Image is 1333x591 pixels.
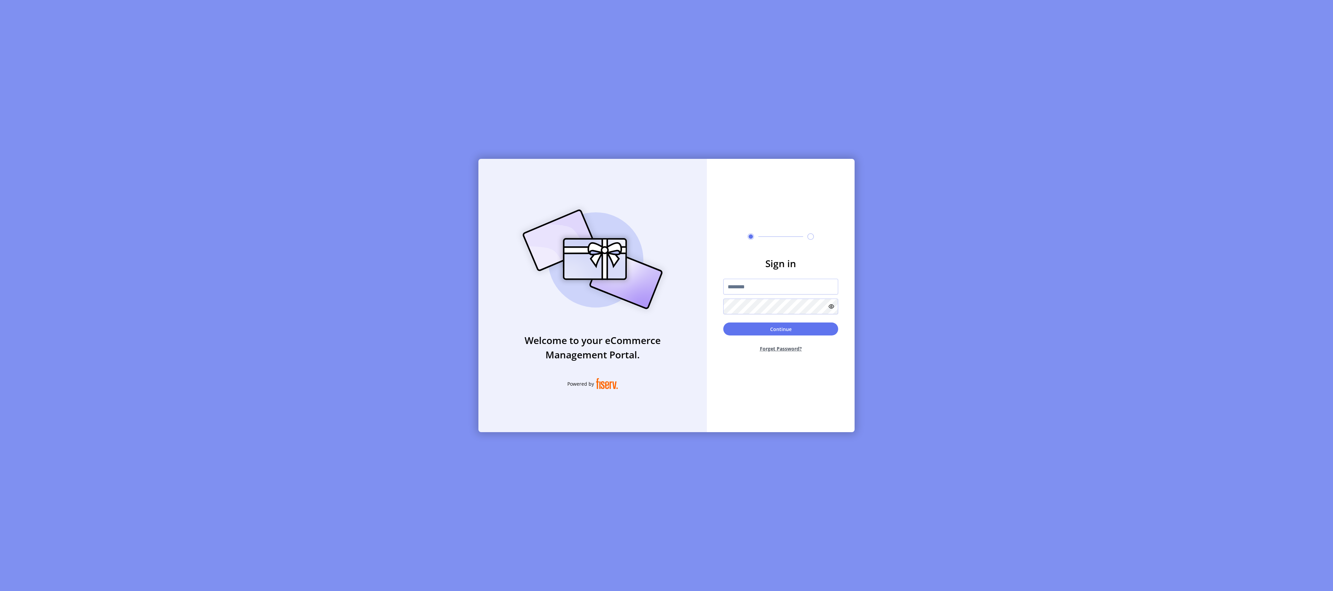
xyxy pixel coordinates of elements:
[723,256,838,271] h3: Sign in
[512,202,673,317] img: card_Illustration.svg
[478,333,707,362] h3: Welcome to your eCommerce Management Portal.
[567,380,594,387] span: Powered by
[723,322,838,335] button: Continue
[723,340,838,358] button: Forget Password?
